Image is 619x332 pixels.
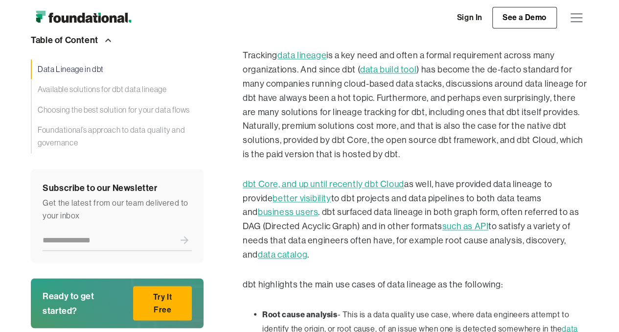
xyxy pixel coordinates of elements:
[443,218,619,332] iframe: Chat Widget
[277,50,326,60] a: data lineage
[43,181,192,195] div: Subscribe to our Newsletter
[43,289,129,318] div: Ready to get started?
[31,100,204,121] a: Choosing the best solution for your data flows
[31,8,136,27] a: home
[442,221,488,231] a: such as API
[360,65,416,74] a: data build tool
[43,197,192,222] div: Get the latest from our team delivered to your inbox
[31,8,136,27] img: Foundational Logo
[31,33,98,48] div: Table of Content
[492,7,557,28] a: See a Demo
[102,35,114,47] img: Arrow
[243,177,588,262] p: as well, have provided data lineage to provide to dbt projects and data pipelines to both data te...
[243,179,404,189] a: dbt Core, and up until recently dbt Cloud
[31,59,204,80] a: Data Lineage in dbt
[177,230,192,251] input: Submit
[31,80,204,100] a: Available solutions for dbt data lineage
[273,193,331,203] a: better visibility
[43,230,192,251] form: Newsletter Form
[243,48,588,161] p: Tracking is a key need and often a formal requirement across many organizations. And since dbt ( ...
[243,278,588,292] p: dbt highlights the main use cases of data lineage as the following:
[262,309,337,319] strong: Root cause analysis
[447,7,492,28] a: Sign In
[258,207,318,217] a: business users
[133,286,192,320] a: Try It Free
[31,120,204,153] a: Foundational’s approach to data quality and governance
[258,250,307,260] a: data catalog
[565,6,588,29] div: menu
